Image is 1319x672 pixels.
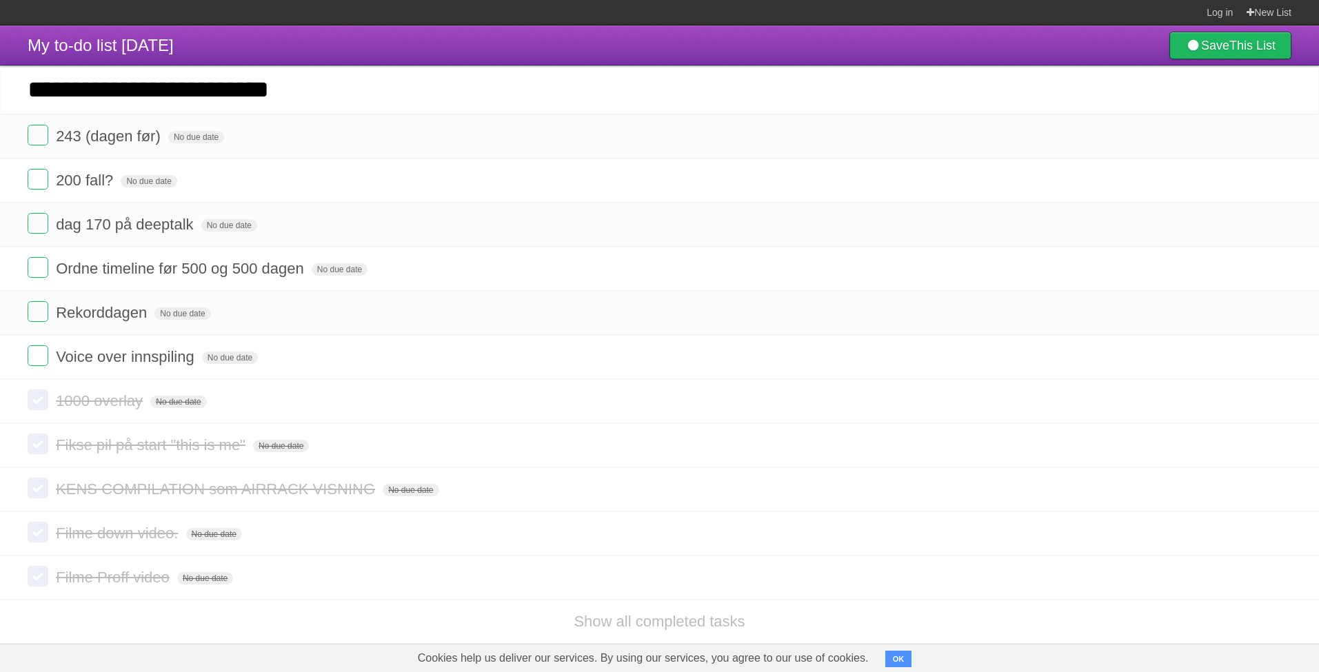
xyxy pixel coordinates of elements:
[28,434,48,454] label: Done
[28,345,48,366] label: Done
[121,175,177,187] span: No due date
[28,566,48,587] label: Done
[201,219,257,232] span: No due date
[28,36,174,54] span: My to-do list [DATE]
[1169,32,1291,59] a: SaveThis List
[1229,39,1276,52] b: This List
[56,480,379,498] span: KENS COMPILATION som AIRRACK VISNING
[28,169,48,190] label: Done
[312,263,367,276] span: No due date
[574,613,745,630] a: Show all completed tasks
[56,569,173,586] span: Filme Proff video
[56,128,164,145] span: 243 (dagen før)
[154,307,210,320] span: No due date
[28,125,48,145] label: Done
[28,389,48,410] label: Done
[28,478,48,498] label: Done
[56,525,181,542] span: Filme down video.
[56,436,249,454] span: Fikse pil på start "this is me"
[202,352,258,364] span: No due date
[168,131,224,143] span: No due date
[56,216,197,233] span: dag 170 på deeptalk
[28,213,48,234] label: Done
[177,572,233,584] span: No due date
[56,172,117,189] span: 200 fall?
[56,260,308,277] span: Ordne timeline før 500 og 500 dagen
[186,528,242,540] span: No due date
[56,304,150,321] span: Rekorddagen
[404,644,883,672] span: Cookies help us deliver our services. By using our services, you agree to our use of cookies.
[885,651,912,667] button: OK
[28,301,48,322] label: Done
[56,348,198,365] span: Voice over innspiling
[150,396,206,408] span: No due date
[383,484,439,496] span: No due date
[56,392,146,409] span: 1000 overlay
[28,522,48,542] label: Done
[28,257,48,278] label: Done
[253,440,309,452] span: No due date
